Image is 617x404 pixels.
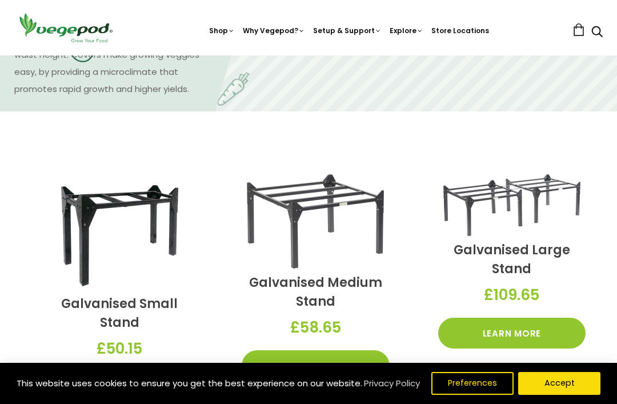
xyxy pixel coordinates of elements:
[243,26,305,35] a: Why Vegepod?
[390,26,423,35] a: Explore
[242,311,389,345] div: £58.65
[46,332,193,366] div: £50.15
[51,174,188,290] img: Galvanised Small Stand
[247,174,384,269] img: Galvanised Medium Stand
[242,350,389,381] a: Learn More
[209,26,235,35] a: Shop
[431,372,514,395] button: Preferences
[362,373,422,394] a: Privacy Policy (opens in a new tab)
[17,377,362,389] span: This website uses cookies to ensure you get the best experience on our website.
[14,11,117,44] img: Vegepod
[431,26,489,35] a: Store Locations
[313,26,382,35] a: Setup & Support
[591,27,603,39] a: Search
[454,241,570,278] a: Galvanised Large Stand
[518,372,600,395] button: Accept
[443,174,580,236] img: Galvanised Large Stand
[438,318,586,349] a: Learn More
[249,274,382,310] a: Galvanised Medium Stand
[438,278,586,312] div: £109.65
[61,295,178,331] a: Galvanised Small Stand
